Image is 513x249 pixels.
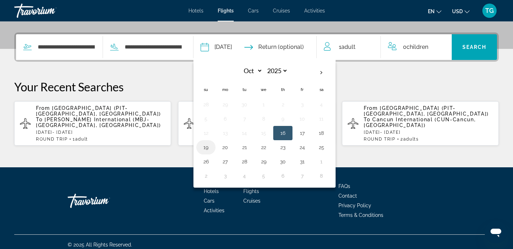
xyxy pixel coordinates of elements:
[485,7,494,14] span: TG
[219,171,231,181] button: Day 3
[73,137,88,142] span: 1
[218,8,234,14] a: Flights
[200,100,212,110] button: Day 28
[258,100,269,110] button: Day 1
[364,117,476,128] span: Cancun International (CUN-Cancun, [GEOGRAPHIC_DATA])
[316,157,327,167] button: Day 1
[265,65,288,77] select: Select year
[258,128,269,138] button: Day 15
[462,44,487,50] span: Search
[277,128,289,138] button: Day 16
[204,188,219,194] a: Hotels
[316,128,327,138] button: Day 18
[16,34,497,60] div: Search widget
[273,8,290,14] a: Cruises
[316,114,327,124] button: Day 11
[403,137,419,142] span: Adults
[201,34,232,60] button: Depart date: Oct 16, 2025
[484,220,507,243] iframe: Button to launch messaging window
[317,34,452,60] button: Travelers: 1 adult, 0 children
[452,9,463,14] span: USD
[219,100,231,110] button: Day 29
[277,142,289,152] button: Day 23
[342,101,499,146] button: From [GEOGRAPHIC_DATA] (PIT-[GEOGRAPHIC_DATA], [GEOGRAPHIC_DATA]) To Cancun International (CUN-Ca...
[296,114,308,124] button: Day 10
[304,8,325,14] a: Activities
[243,198,260,204] a: Cruises
[338,193,357,199] a: Contact
[296,171,308,181] button: Day 7
[239,157,250,167] button: Day 28
[406,44,428,50] span: Children
[258,114,269,124] button: Day 8
[248,8,259,14] span: Cars
[364,117,370,122] span: To
[244,34,304,60] button: Return date
[200,128,212,138] button: Day 12
[200,114,212,124] button: Day 5
[364,105,489,117] span: [GEOGRAPHIC_DATA] (PIT-[GEOGRAPHIC_DATA], [GEOGRAPHIC_DATA])
[200,157,212,167] button: Day 26
[200,142,212,152] button: Day 19
[239,171,250,181] button: Day 4
[316,100,327,110] button: Day 4
[239,128,250,138] button: Day 14
[364,137,395,142] span: ROUND TRIP
[339,42,356,52] span: 1
[452,6,470,16] button: Change currency
[277,171,289,181] button: Day 6
[296,142,308,152] button: Day 24
[219,128,231,138] button: Day 13
[480,3,499,18] button: User Menu
[428,6,441,16] button: Change language
[258,171,269,181] button: Day 5
[14,1,85,20] a: Travorium
[338,183,350,189] a: FAQs
[312,65,331,81] button: Next month
[338,203,371,208] a: Privacy Policy
[204,208,224,213] a: Activities
[36,137,68,142] span: ROUND TRIP
[316,171,327,181] button: Day 8
[219,157,231,167] button: Day 27
[258,142,269,152] button: Day 22
[204,198,214,204] span: Cars
[296,100,308,110] button: Day 3
[36,130,165,135] p: [DATE] - [DATE]
[403,42,428,52] span: 0
[277,157,289,167] button: Day 30
[36,117,42,122] span: To
[36,105,50,111] span: From
[277,100,289,110] button: Day 2
[428,9,435,14] span: en
[239,142,250,152] button: Day 21
[296,157,308,167] button: Day 31
[316,142,327,152] button: Day 25
[36,105,161,117] span: [GEOGRAPHIC_DATA] (PIT-[GEOGRAPHIC_DATA], [GEOGRAPHIC_DATA])
[338,212,383,218] a: Terms & Conditions
[364,130,493,135] p: [DATE] - [DATE]
[400,137,419,142] span: 2
[68,242,132,248] span: © 2025 All Rights Reserved.
[14,80,499,94] p: Your Recent Searches
[258,157,269,167] button: Day 29
[239,114,250,124] button: Day 7
[178,101,335,146] button: From [GEOGRAPHIC_DATA] (PIT-[GEOGRAPHIC_DATA], [GEOGRAPHIC_DATA]) To [PERSON_NAME] International ...
[341,44,356,50] span: Adult
[243,188,259,194] a: Flights
[68,190,139,212] a: Travorium
[188,8,203,14] a: Hotels
[277,114,289,124] button: Day 9
[239,65,263,77] select: Select month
